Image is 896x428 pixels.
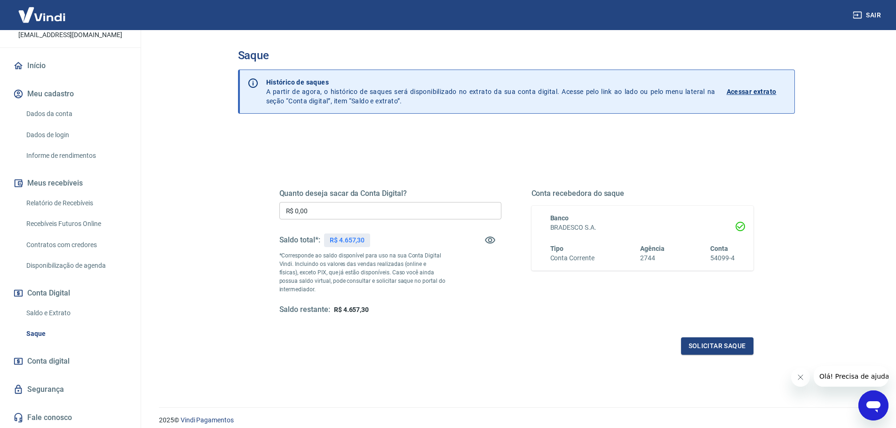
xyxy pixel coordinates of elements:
[710,245,728,252] span: Conta
[23,235,129,255] a: Contratos com credores
[727,78,787,106] a: Acessar extrato
[23,324,129,343] a: Saque
[11,84,129,104] button: Meu cadastro
[23,194,129,213] a: Relatório de Recebíveis
[11,0,72,29] img: Vindi
[11,55,129,76] a: Início
[640,253,665,263] h6: 2744
[11,173,129,194] button: Meus recebíveis
[23,214,129,233] a: Recebíveis Futuros Online
[23,125,129,145] a: Dados de login
[858,390,888,420] iframe: Botão para abrir a janela de mensagens
[18,30,122,40] p: [EMAIL_ADDRESS][DOMAIN_NAME]
[550,223,735,233] h6: BRADESCO S.A.
[851,7,885,24] button: Sair
[710,253,735,263] h6: 54099-4
[334,306,369,313] span: R$ 4.657,30
[23,256,129,275] a: Disponibilização de agenda
[279,235,320,245] h5: Saldo total*:
[727,87,777,96] p: Acessar extrato
[814,366,888,387] iframe: Mensagem da empresa
[640,245,665,252] span: Agência
[279,305,330,315] h5: Saldo restante:
[238,49,795,62] h3: Saque
[159,415,873,425] p: 2025 ©
[266,78,715,87] p: Histórico de saques
[791,368,810,387] iframe: Fechar mensagem
[11,379,129,400] a: Segurança
[279,251,446,294] p: *Corresponde ao saldo disponível para uso na sua Conta Digital Vindi. Incluindo os valores das ve...
[550,245,564,252] span: Tipo
[11,283,129,303] button: Conta Digital
[181,416,234,424] a: Vindi Pagamentos
[550,214,569,222] span: Banco
[6,7,79,14] span: Olá! Precisa de ajuda?
[23,303,129,323] a: Saldo e Extrato
[531,189,753,198] h5: Conta recebedora do saque
[23,146,129,165] a: Informe de rendimentos
[330,235,365,245] p: R$ 4.657,30
[23,104,129,124] a: Dados da conta
[27,355,70,368] span: Conta digital
[550,253,595,263] h6: Conta Corrente
[279,189,501,198] h5: Quanto deseja sacar da Conta Digital?
[11,351,129,372] a: Conta digital
[681,337,753,355] button: Solicitar saque
[266,78,715,106] p: A partir de agora, o histórico de saques será disponibilizado no extrato da sua conta digital. Ac...
[11,407,129,428] a: Fale conosco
